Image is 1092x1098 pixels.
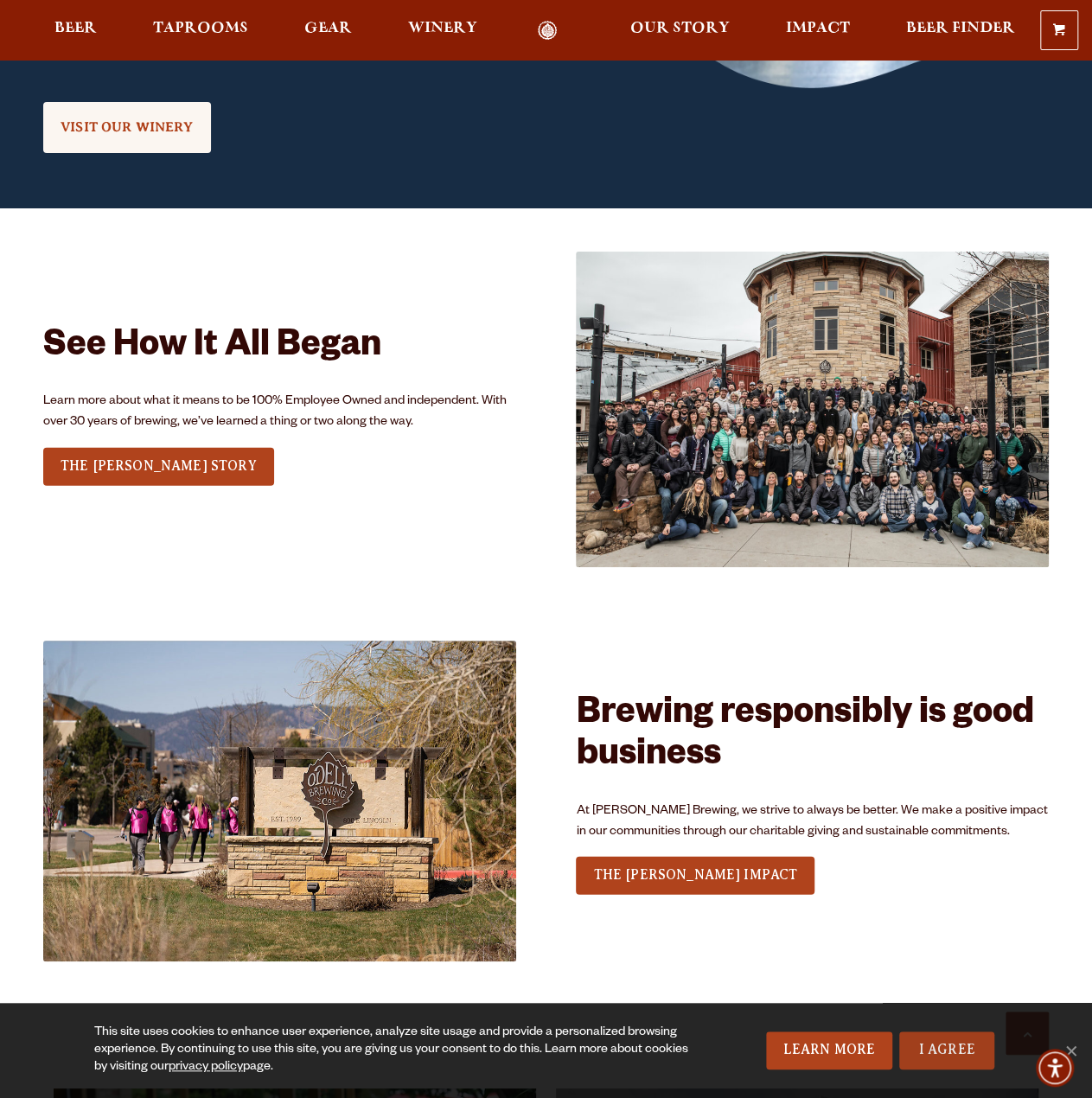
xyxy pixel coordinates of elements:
span: THE [PERSON_NAME] STORY [61,458,257,474]
p: Learn more about what it means to be 100% Employee Owned and independent. With over 30 years of b... [43,392,516,433]
h2: Brewing responsibly is good business [576,695,1049,779]
span: Beer Finder [906,22,1015,35]
a: Winery [397,21,489,41]
span: Beer [54,22,97,35]
a: Our Story [619,21,741,41]
div: This site uses cookies to enhance user experience, analyze site usage and provide a personalized ... [94,1025,698,1076]
span: VISIT OUR WINERY [61,119,194,135]
a: Gear [293,21,363,41]
div: See Our Full LineUp [43,445,274,488]
img: impact_2 [43,641,516,962]
span: Our Story [630,22,730,35]
a: Taprooms [142,21,259,41]
div: See Our Full LineUp [43,88,211,156]
a: Learn More [766,1031,893,1069]
span: Taprooms [153,22,248,35]
span: Impact [786,22,850,35]
div: See Our Full LineUp [576,854,814,897]
a: Odell Home [515,21,580,41]
span: THE [PERSON_NAME] IMPACT [593,867,797,883]
a: THE [PERSON_NAME] IMPACT [576,857,814,895]
a: Beer Finder [895,21,1026,41]
span: Winery [408,22,477,35]
a: Impact [775,21,861,41]
span: Gear [304,22,352,35]
h2: See How It All Began [43,328,516,369]
div: Accessibility Menu [1036,1049,1074,1087]
a: VISIT OUR WINERY [43,102,211,153]
a: THE [PERSON_NAME] STORY [43,448,274,486]
a: I Agree [899,1031,994,1069]
p: At [PERSON_NAME] Brewing, we strive to always be better. We make a positive impact in our communi... [576,801,1049,843]
a: privacy policy [169,1061,243,1075]
img: 2020FamPhoto [576,252,1049,567]
a: Beer [43,21,108,41]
